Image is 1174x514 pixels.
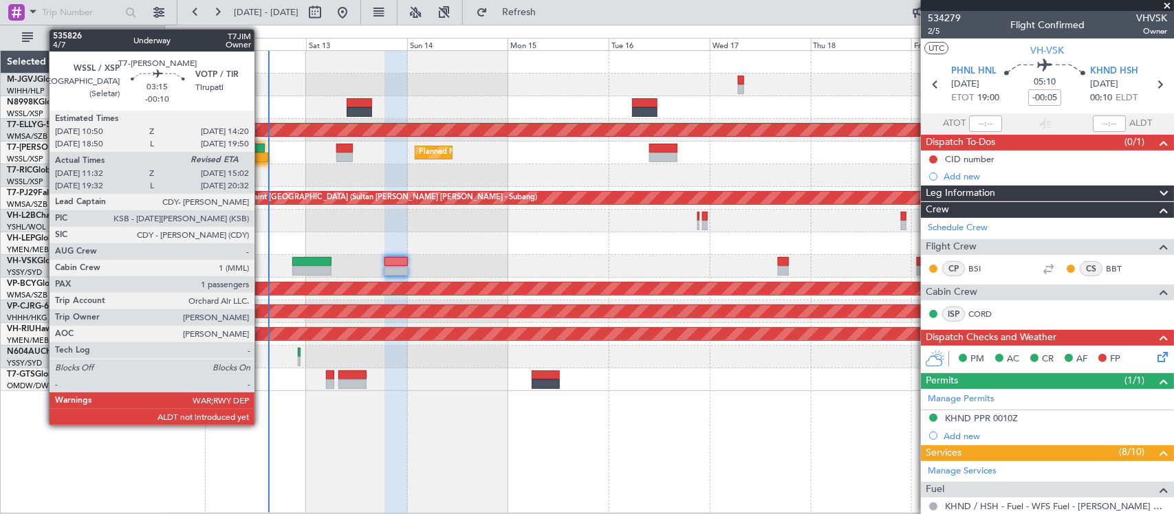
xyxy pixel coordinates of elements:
[945,153,994,165] div: CID number
[1136,25,1167,37] span: Owner
[7,257,37,265] span: VH-VSK
[7,189,38,197] span: T7-PJ29
[508,38,609,50] div: Mon 15
[7,257,113,265] a: VH-VSKGlobal Express XRS
[7,166,32,175] span: T7-RIC
[928,392,994,406] a: Manage Permits
[419,142,580,163] div: Planned Maint [GEOGRAPHIC_DATA] (Seletar)
[942,306,965,322] div: ISP
[7,177,43,187] a: WSSL/XSP
[1010,19,1085,33] div: Flight Confirmed
[7,381,54,391] a: OMDW/DWC
[7,131,47,142] a: WMSA/SZB
[470,1,552,23] button: Refresh
[951,78,979,91] span: [DATE]
[7,76,37,84] span: M-JGVJ
[7,144,87,152] span: T7-[PERSON_NAME]
[926,202,949,218] span: Crew
[924,42,948,54] button: UTC
[7,121,37,129] span: T7-ELLY
[15,27,149,49] button: All Aircraft
[942,261,965,276] div: CP
[1119,445,1144,459] span: (8/10)
[7,222,46,232] a: YSHL/WOL
[1076,353,1087,366] span: AF
[42,2,121,23] input: Trip Number
[1007,353,1019,366] span: AC
[7,370,35,379] span: T7-GTS
[1090,65,1138,78] span: KHND HSH
[7,121,61,129] a: T7-ELLYG-550
[7,86,45,96] a: WIHH/HLP
[926,373,958,389] span: Permits
[1110,353,1120,366] span: FP
[7,348,41,356] span: N604AU
[205,38,306,50] div: Fri 12
[968,308,999,320] a: CORD
[945,412,1018,424] div: KHND PPR 0010Z
[7,189,76,197] a: T7-PJ29Falcon 7X
[7,325,92,333] a: VH-RIUHawker 800XP
[7,358,42,368] a: YSSY/SYD
[7,325,35,333] span: VH-RIU
[951,65,997,78] span: PHNL HNL
[7,335,49,346] a: YMEN/MEB
[609,38,710,50] div: Tue 16
[944,430,1167,442] div: Add new
[926,284,977,300] span: Cabin Crew
[7,234,35,243] span: VH-LEP
[1031,43,1065,58] span: VH-VSK
[490,8,548,17] span: Refresh
[977,91,999,105] span: 19:00
[7,267,42,278] a: YSSY/SYD
[1042,353,1054,366] span: CR
[1129,117,1152,131] span: ALDT
[407,38,508,50] div: Sun 14
[968,262,999,275] a: BSI
[234,6,298,19] span: [DATE] - [DATE]
[928,465,997,478] a: Manage Services
[928,221,988,235] a: Schedule Crew
[951,91,974,105] span: ETOT
[167,27,191,39] div: [DATE]
[944,170,1167,182] div: Add new
[1090,78,1118,91] span: [DATE]
[7,348,100,356] a: N604AUChallenger 604
[7,313,47,323] a: VHHH/HKG
[7,290,47,300] a: WMSA/SZB
[7,199,47,210] a: WMSA/SZB
[36,33,145,43] span: All Aircraft
[7,98,85,107] a: N8998KGlobal 6000
[7,154,43,164] a: WSSL/XSP
[811,38,912,50] div: Thu 18
[1124,135,1144,149] span: (0/1)
[7,98,39,107] span: N8998K
[1116,91,1138,105] span: ELDT
[7,280,36,288] span: VP-BCY
[7,245,49,255] a: YMEN/MEB
[969,115,1002,132] input: --:--
[945,500,1167,512] a: KHND / HSH - Fuel - WFS Fuel - [PERSON_NAME] Exec KHND / HSH (EJ Asia Only)
[926,186,995,201] span: Leg Information
[7,76,84,84] a: M-JGVJGlobal 5000
[1106,262,1137,275] a: BBT
[926,135,995,150] span: Dispatch To-Dos
[911,38,1012,50] div: Fri 19
[217,188,537,208] div: Planned Maint [GEOGRAPHIC_DATA] (Sultan [PERSON_NAME] [PERSON_NAME] - Subang)
[1124,373,1144,388] span: (1/1)
[7,302,58,311] a: VP-CJRG-650
[1136,11,1167,25] span: VHVSK
[943,117,966,131] span: ATOT
[306,38,407,50] div: Sat 13
[1090,91,1112,105] span: 00:10
[7,234,82,243] a: VH-LEPGlobal 6000
[7,302,35,311] span: VP-CJR
[1034,76,1056,89] span: 05:10
[7,280,83,288] a: VP-BCYGlobal 5000
[7,109,43,119] a: WSSL/XSP
[1080,261,1102,276] div: CS
[926,330,1056,346] span: Dispatch Checks and Weather
[7,212,95,220] a: VH-L2BChallenger 604
[710,38,811,50] div: Wed 17
[928,25,961,37] span: 2/5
